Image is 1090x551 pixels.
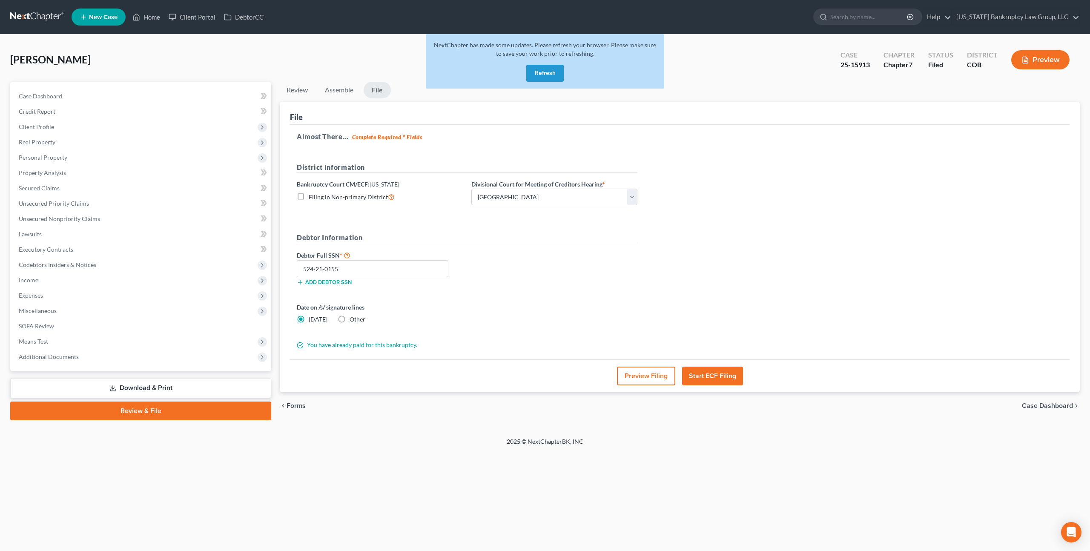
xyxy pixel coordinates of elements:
a: Review & File [10,402,271,420]
div: Filed [928,60,953,70]
a: Unsecured Priority Claims [12,196,271,211]
input: XXX-XX-XXXX [297,260,448,277]
div: Case [840,50,870,60]
div: Chapter [883,50,915,60]
a: Download & Print [10,378,271,398]
span: Additional Documents [19,353,79,360]
a: Client Portal [164,9,220,25]
a: Credit Report [12,104,271,119]
span: Case Dashboard [19,92,62,100]
span: Forms [287,402,306,409]
a: Unsecured Nonpriority Claims [12,211,271,227]
span: Executory Contracts [19,246,73,253]
a: Case Dashboard [12,89,271,104]
i: chevron_right [1073,402,1080,409]
span: Personal Property [19,154,67,161]
label: Bankruptcy Court CM/ECF: [297,180,399,189]
span: Codebtors Insiders & Notices [19,261,96,268]
div: File [290,112,303,122]
span: Client Profile [19,123,54,130]
button: chevron_left Forms [280,402,317,409]
span: Income [19,276,38,284]
a: Executory Contracts [12,242,271,257]
a: Secured Claims [12,181,271,196]
span: NextChapter has made some updates. Please refresh your browser. Please make sure to save your wor... [434,41,656,57]
h5: Almost There... [297,132,1063,142]
button: Preview Filing [617,367,675,385]
span: Means Test [19,338,48,345]
a: Lawsuits [12,227,271,242]
a: Home [128,9,164,25]
span: SOFA Review [19,322,54,330]
span: [DATE] [309,316,327,323]
span: New Case [89,14,118,20]
span: Lawsuits [19,230,42,238]
div: Open Intercom Messenger [1061,522,1081,542]
a: [US_STATE] Bankruptcy Law Group, LLC [952,9,1079,25]
label: Divisional Court for Meeting of Creditors Hearing [471,180,605,189]
div: Chapter [883,60,915,70]
a: Property Analysis [12,165,271,181]
span: Credit Report [19,108,55,115]
button: Refresh [526,65,564,82]
span: Unsecured Priority Claims [19,200,89,207]
button: Add debtor SSN [297,279,352,286]
span: Secured Claims [19,184,60,192]
a: Help [923,9,951,25]
span: Property Analysis [19,169,66,176]
div: 2025 © NextChapterBK, INC [302,437,788,453]
input: Search by name... [830,9,908,25]
span: [US_STATE] [370,181,399,188]
span: Expenses [19,292,43,299]
button: Preview [1011,50,1070,69]
div: District [967,50,998,60]
a: Review [280,82,315,98]
span: Other [350,316,365,323]
label: Debtor Full SSN [293,250,467,260]
div: 25-15913 [840,60,870,70]
a: Assemble [318,82,360,98]
strong: Complete Required * Fields [352,134,422,141]
span: Filing in Non-primary District [309,193,388,201]
div: You have already paid for this bankruptcy. [293,341,642,349]
a: File [364,82,391,98]
span: 7 [909,60,912,69]
a: SOFA Review [12,319,271,334]
a: DebtorCC [220,9,268,25]
span: Case Dashboard [1022,402,1073,409]
h5: District Information [297,162,637,173]
div: Status [928,50,953,60]
div: COB [967,60,998,70]
span: Miscellaneous [19,307,57,314]
label: Date on /s/ signature lines [297,303,463,312]
a: Case Dashboard chevron_right [1022,402,1080,409]
button: Start ECF Filing [682,367,743,385]
h5: Debtor Information [297,232,637,243]
span: Real Property [19,138,55,146]
span: [PERSON_NAME] [10,53,91,66]
span: Unsecured Nonpriority Claims [19,215,100,222]
i: chevron_left [280,402,287,409]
